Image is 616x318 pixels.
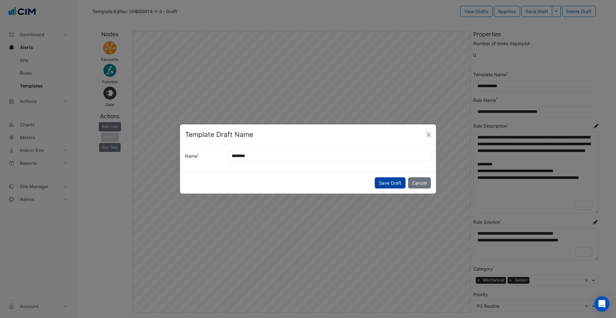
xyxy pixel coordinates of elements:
h4: Template Draft Name [185,130,253,140]
div: Open Intercom Messenger [594,296,610,312]
label: Name [181,150,224,162]
button: Close [424,130,433,139]
button: Save Draft [375,177,406,188]
button: Cancel [408,177,431,188]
